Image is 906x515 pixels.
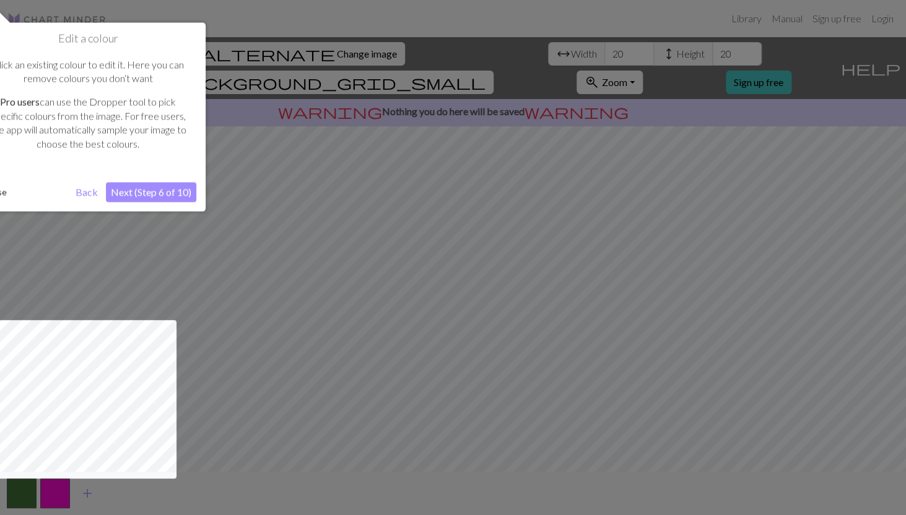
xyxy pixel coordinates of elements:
[106,182,196,202] button: Next (Step 6 of 10)
[71,182,103,202] button: Back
